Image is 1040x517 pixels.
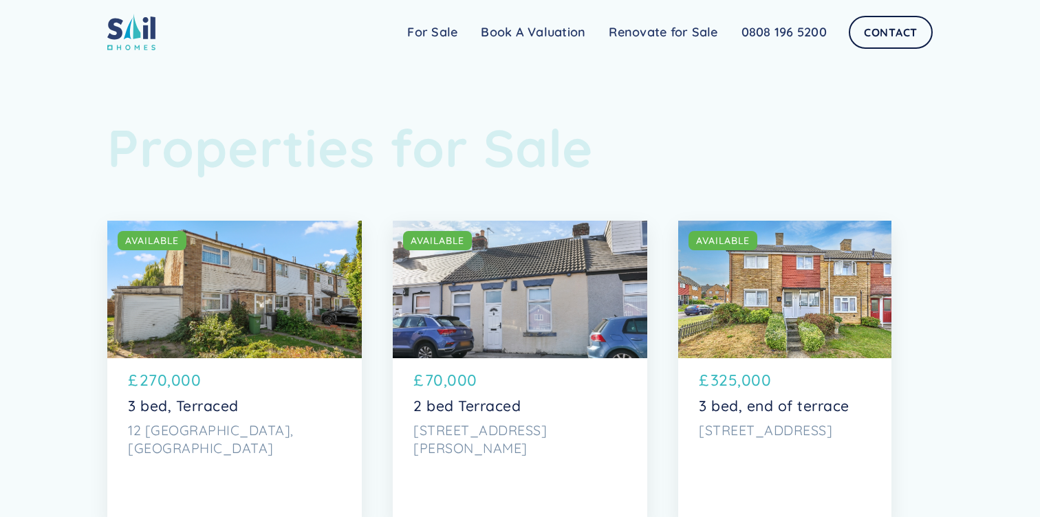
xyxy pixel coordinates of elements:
[396,19,469,46] a: For Sale
[411,234,464,247] div: AVAILABLE
[699,368,709,392] p: £
[413,368,424,392] p: £
[128,368,138,392] p: £
[425,368,477,392] p: 70,000
[469,19,597,46] a: Book A Valuation
[107,14,155,50] img: sail home logo colored
[413,397,627,415] p: 2 bed Terraced
[413,421,627,456] p: [STREET_ADDRESS][PERSON_NAME]
[711,368,772,392] p: 325,000
[107,117,933,179] h1: Properties for Sale
[597,19,729,46] a: Renovate for Sale
[849,16,933,49] a: Contact
[128,397,341,415] p: 3 bed, Terraced
[140,368,202,392] p: 270,000
[128,421,341,456] p: 12 [GEOGRAPHIC_DATA], [GEOGRAPHIC_DATA]
[696,234,750,247] div: AVAILABLE
[699,421,871,439] p: [STREET_ADDRESS]
[699,397,871,415] p: 3 bed, end of terrace
[730,19,838,46] a: 0808 196 5200
[125,234,179,247] div: AVAILABLE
